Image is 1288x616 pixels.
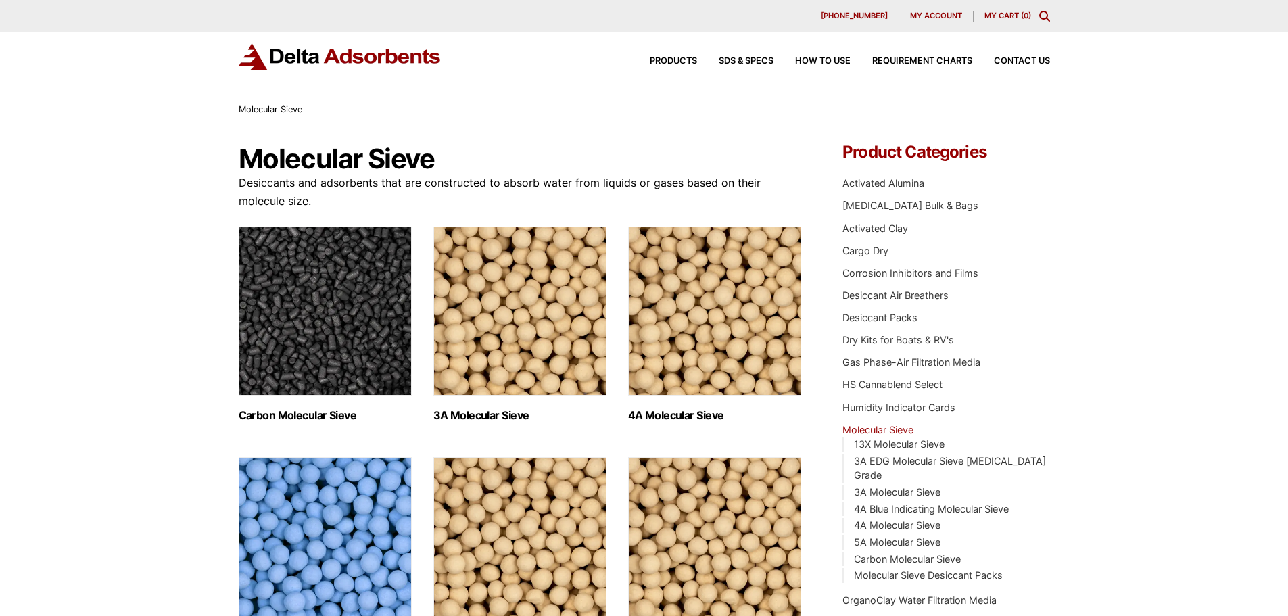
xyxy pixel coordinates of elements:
[628,227,801,396] img: 4A Molecular Sieve
[854,569,1003,581] a: Molecular Sieve Desiccant Packs
[854,536,940,548] a: 5A Molecular Sieve
[854,486,940,498] a: 3A Molecular Sieve
[842,379,943,390] a: HS Cannablend Select
[842,312,917,323] a: Desiccant Packs
[854,503,1009,515] a: 4A Blue Indicating Molecular Sieve
[899,11,974,22] a: My account
[854,553,961,565] a: Carbon Molecular Sieve
[1039,11,1050,22] div: Toggle Modal Content
[1024,11,1028,20] span: 0
[842,289,949,301] a: Desiccant Air Breathers
[628,57,697,66] a: Products
[984,11,1031,20] a: My Cart (0)
[239,409,412,422] h2: Carbon Molecular Sieve
[239,43,442,70] img: Delta Adsorbents
[854,438,945,450] a: 13X Molecular Sieve
[842,334,954,346] a: Dry Kits for Boats & RV's
[239,227,412,422] a: Visit product category Carbon Molecular Sieve
[842,267,978,279] a: Corrosion Inhibitors and Films
[854,519,940,531] a: 4A Molecular Sieve
[854,455,1046,481] a: 3A EDG Molecular Sieve [MEDICAL_DATA] Grade
[810,11,899,22] a: [PHONE_NUMBER]
[239,227,412,396] img: Carbon Molecular Sieve
[433,409,606,422] h2: 3A Molecular Sieve
[972,57,1050,66] a: Contact Us
[842,177,924,189] a: Activated Alumina
[433,227,606,396] img: 3A Molecular Sieve
[239,144,803,174] h1: Molecular Sieve
[842,144,1049,160] h4: Product Categories
[433,227,606,422] a: Visit product category 3A Molecular Sieve
[719,57,773,66] span: SDS & SPECS
[842,594,997,606] a: OrganoClay Water Filtration Media
[821,12,888,20] span: [PHONE_NUMBER]
[842,222,908,234] a: Activated Clay
[628,409,801,422] h2: 4A Molecular Sieve
[842,356,980,368] a: Gas Phase-Air Filtration Media
[239,104,302,114] span: Molecular Sieve
[910,12,962,20] span: My account
[650,57,697,66] span: Products
[697,57,773,66] a: SDS & SPECS
[628,227,801,422] a: Visit product category 4A Molecular Sieve
[239,174,803,210] p: Desiccants and adsorbents that are constructed to absorb water from liquids or gases based on the...
[842,402,955,413] a: Humidity Indicator Cards
[795,57,851,66] span: How to Use
[994,57,1050,66] span: Contact Us
[851,57,972,66] a: Requirement Charts
[842,245,888,256] a: Cargo Dry
[773,57,851,66] a: How to Use
[872,57,972,66] span: Requirement Charts
[842,424,913,435] a: Molecular Sieve
[842,199,978,211] a: [MEDICAL_DATA] Bulk & Bags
